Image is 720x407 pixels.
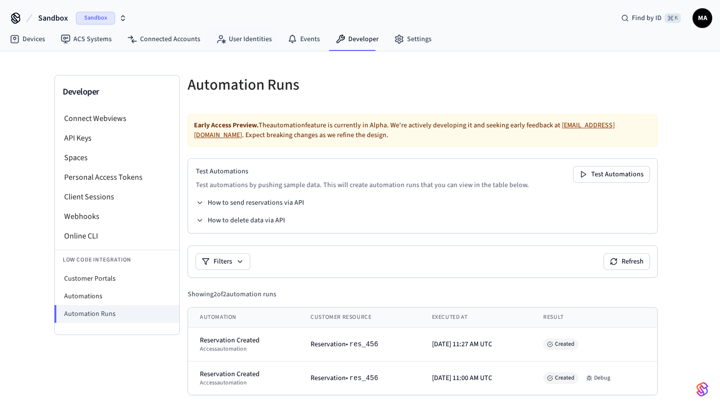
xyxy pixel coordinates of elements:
[196,215,285,225] button: How to delete data via API
[188,114,658,146] div: The automation feature is currently in Alpha. We're actively developing it and seeking early feed...
[420,361,532,395] td: [DATE] 11:00 AM UTC
[604,254,649,269] button: Refresh
[55,187,179,207] li: Client Sessions
[55,128,179,148] li: API Keys
[54,305,179,323] li: Automation Runs
[632,13,662,23] span: Find by ID
[349,340,378,348] span: res_456
[120,30,208,48] a: Connected Accounts
[543,372,578,384] span: Created
[208,30,280,48] a: User Identities
[55,207,179,226] li: Webhooks
[55,250,179,270] li: Low Code Integration
[582,372,614,384] button: Debug
[188,75,417,95] h5: Automation Runs
[63,85,171,99] h3: Developer
[420,328,532,361] td: [DATE] 11:27 AM UTC
[349,374,378,382] span: res_456
[693,8,712,28] button: MA
[311,339,408,349] div: Reservation •
[613,9,689,27] div: Find by ID⌘ K
[55,226,179,246] li: Online CLI
[55,287,179,305] li: Automations
[196,254,250,269] button: Filters
[194,120,259,130] strong: Early Access Preview.
[543,338,578,350] span: Created
[196,180,529,190] p: Test automations by pushing sample data. This will create automation runs that you can view in th...
[55,109,179,128] li: Connect Webviews
[694,9,711,27] span: MA
[76,12,115,24] span: Sandbox
[574,167,649,182] button: Test Automations
[200,335,287,345] div: Reservation Created
[53,30,120,48] a: ACS Systems
[280,30,328,48] a: Events
[531,308,657,328] th: Result
[386,30,439,48] a: Settings
[200,369,287,379] div: Reservation Created
[188,308,299,328] th: Automation
[2,30,53,48] a: Devices
[420,308,532,328] th: Executed At
[55,148,179,168] li: Spaces
[696,382,708,397] img: SeamLogoGradient.69752ec5.svg
[299,308,420,328] th: Customer Resource
[38,12,68,24] span: Sandbox
[194,120,615,140] a: [EMAIL_ADDRESS][DOMAIN_NAME]
[200,345,287,353] div: access automation
[328,30,386,48] a: Developer
[311,373,408,383] div: Reservation •
[196,167,529,176] h2: Test Automations
[55,168,179,187] li: Personal Access Tokens
[188,289,276,299] div: Showing 2 of 2 automation runs
[55,270,179,287] li: Customer Portals
[665,13,681,23] span: ⌘ K
[196,198,304,208] button: How to send reservations via API
[200,379,287,387] div: access automation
